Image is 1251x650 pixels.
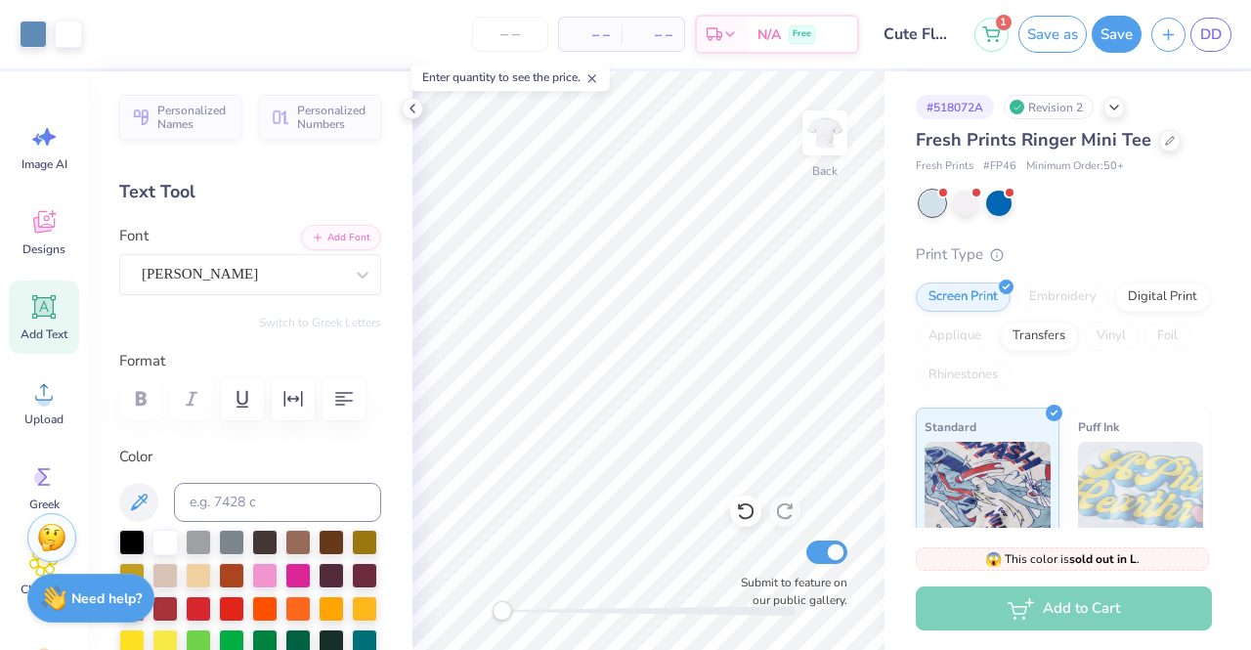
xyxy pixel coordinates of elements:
span: DD [1200,23,1222,46]
button: 1 [974,18,1009,52]
button: Personalized Names [119,95,241,140]
span: Upload [24,412,64,427]
span: Greek [29,497,60,512]
div: Rhinestones [916,361,1011,390]
button: Save as [1018,16,1087,53]
strong: Need help? [71,589,142,608]
button: Save [1092,16,1142,53]
span: This color is . [985,550,1140,568]
label: Font [119,225,149,247]
label: Format [119,350,381,372]
span: Free [793,27,811,41]
div: Transfers [1000,322,1078,351]
div: Back [812,162,838,180]
span: Fresh Prints Ringer Mini Tee [916,128,1151,152]
input: Untitled Design [869,15,965,54]
span: Fresh Prints [916,158,973,175]
span: Standard [925,416,976,437]
strong: sold out in L [1069,551,1137,567]
div: Text Tool [119,179,381,205]
span: – – [633,24,672,45]
span: Personalized Names [157,104,230,131]
span: – – [571,24,610,45]
span: 😱 [985,550,1002,569]
label: Submit to feature on our public gallery. [730,574,847,609]
div: Foil [1144,322,1190,351]
div: Digital Print [1115,282,1210,312]
span: Image AI [22,156,67,172]
span: Minimum Order: 50 + [1026,158,1124,175]
div: Vinyl [1084,322,1139,351]
span: 1 [996,15,1012,30]
button: Personalized Numbers [259,95,381,140]
span: Puff Ink [1078,416,1119,437]
img: Puff Ink [1078,442,1204,540]
span: Personalized Numbers [297,104,369,131]
div: # 518072A [916,95,994,119]
div: Screen Print [916,282,1011,312]
div: Embroidery [1016,282,1109,312]
input: – – [472,17,548,52]
div: Accessibility label [493,601,512,621]
div: Print Type [916,243,1212,266]
span: N/A [757,24,781,45]
img: Back [805,113,844,152]
span: Designs [22,241,65,257]
button: Add Font [301,225,381,250]
label: Color [119,446,381,468]
a: DD [1190,18,1231,52]
div: Enter quantity to see the price. [411,64,610,91]
div: Applique [916,322,994,351]
div: Revision 2 [1004,95,1094,119]
span: # FP46 [983,158,1016,175]
button: Switch to Greek Letters [259,315,381,330]
span: Add Text [21,326,67,342]
img: Standard [925,442,1051,540]
span: Clipart & logos [12,582,76,613]
input: e.g. 7428 c [174,483,381,522]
